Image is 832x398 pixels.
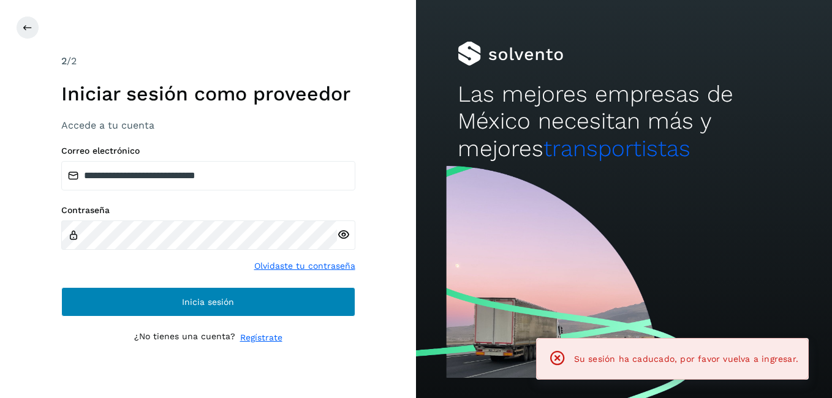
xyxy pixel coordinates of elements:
[61,55,67,67] span: 2
[574,354,798,364] span: Su sesión ha caducado, por favor vuelva a ingresar.
[61,205,355,216] label: Contraseña
[240,331,282,344] a: Regístrate
[458,81,790,162] h2: Las mejores empresas de México necesitan más y mejores
[134,331,235,344] p: ¿No tienes una cuenta?
[61,146,355,156] label: Correo electrónico
[61,287,355,317] button: Inicia sesión
[543,135,690,162] span: transportistas
[61,82,355,105] h1: Iniciar sesión como proveedor
[61,54,355,69] div: /2
[254,260,355,272] a: Olvidaste tu contraseña
[182,298,234,306] span: Inicia sesión
[61,119,355,131] h3: Accede a tu cuenta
